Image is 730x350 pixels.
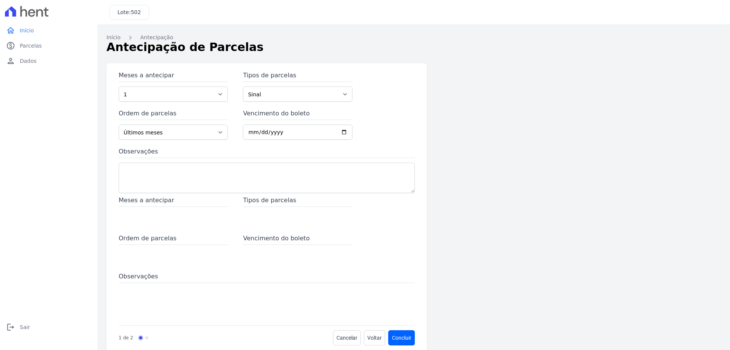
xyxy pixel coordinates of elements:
[3,53,94,69] a: personDados
[6,56,15,66] i: person
[336,334,357,342] span: Cancelar
[106,38,721,56] h1: Antecipação de Parcelas
[106,34,721,42] nav: Breadcrumb
[20,57,36,65] span: Dados
[119,196,228,207] span: Meses a antecipar
[243,71,352,82] label: Tipos de parcelas
[243,196,352,207] span: Tipos de parcelas
[119,71,228,82] label: Meses a antecipar
[243,109,352,120] label: Vencimento do boleto
[119,147,415,158] label: Observações
[119,330,148,345] nav: Progress
[6,323,15,332] i: logout
[367,334,382,342] span: Voltar
[119,109,228,120] label: Ordem de parcelas
[119,272,415,283] span: Observações
[20,323,30,331] span: Sair
[333,330,361,345] a: Cancelar
[119,234,228,245] span: Ordem de parcelas
[119,334,122,341] p: 1
[243,234,352,245] span: Vencimento do boleto
[117,8,141,16] h3: Lote:
[106,34,121,42] a: Início
[3,38,94,53] a: paidParcelas
[364,330,385,345] a: Voltar
[3,23,94,38] a: homeInício
[388,330,415,345] a: Avançar
[131,9,141,15] span: 502
[20,27,34,34] span: Início
[6,26,15,35] i: home
[140,34,173,42] a: Antecipação
[123,334,133,341] p: de 2
[3,320,94,335] a: logoutSair
[6,41,15,50] i: paid
[389,330,415,345] button: Concluir
[20,42,42,50] span: Parcelas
